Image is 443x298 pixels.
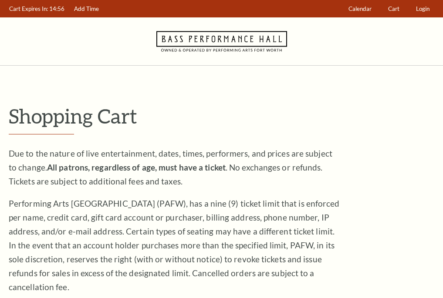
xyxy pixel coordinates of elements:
[412,0,434,17] a: Login
[9,197,340,294] p: Performing Arts [GEOGRAPHIC_DATA] (PAFW), has a nine (9) ticket limit that is enforced per name, ...
[9,148,332,186] span: Due to the nature of live entertainment, dates, times, performers, and prices are subject to chan...
[9,105,434,127] p: Shopping Cart
[9,5,48,12] span: Cart Expires In:
[348,5,372,12] span: Calendar
[416,5,429,12] span: Login
[70,0,103,17] a: Add Time
[388,5,399,12] span: Cart
[49,5,64,12] span: 14:56
[384,0,404,17] a: Cart
[47,162,226,172] strong: All patrons, regardless of age, must have a ticket
[345,0,376,17] a: Calendar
